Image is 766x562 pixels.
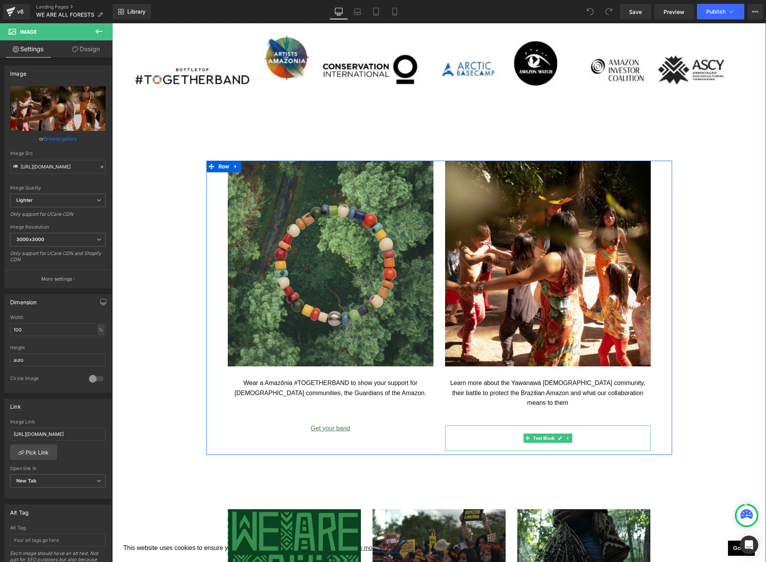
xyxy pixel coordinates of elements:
div: Alt Tag [10,525,106,531]
span: Library [127,8,146,15]
a: Browse gallery [44,132,77,146]
b: 3000x3000 [16,236,44,242]
b: New Tab [16,478,36,484]
a: Expand / Collapse [119,137,129,149]
div: Image Resolution [10,224,106,230]
div: Link [10,399,21,410]
p: Wear a Amazônia #TOGETHERBAND to show your support for [DEMOGRAPHIC_DATA] communities, the Guardi... [120,355,317,375]
p: More settings [41,276,72,283]
a: Landing Pages [36,4,113,10]
div: Image Link [10,419,106,425]
button: Undo [582,4,598,19]
div: Image Src [10,151,106,156]
span: Preview [664,8,685,16]
input: auto [10,323,106,336]
div: Height [10,345,106,350]
a: v6 [3,4,30,19]
a: Preview [654,4,694,19]
span: Image [20,29,37,35]
a: Expand / Collapse [452,410,460,420]
button: Publish [697,4,744,19]
div: Dimension [10,295,37,305]
div: Alt Tag [10,505,29,516]
div: % [97,324,104,335]
input: Link [10,160,106,173]
div: Only support for UCare CDN and Shopify CDN [10,250,106,268]
span: Save [629,8,642,16]
span: Row [104,137,119,149]
div: Circle Image [10,375,81,383]
span: WE ARE ALL FORESTS [36,12,94,18]
p: Learn more about the Yawanawá [DEMOGRAPHIC_DATA] community, their battle to protect the Brazilian... [337,355,535,385]
a: Mobile [385,4,404,19]
div: v6 [16,7,25,17]
a: Tablet [367,4,385,19]
div: Only support for UCare CDN [10,211,106,222]
div: Open Intercom Messenger [740,536,758,554]
input: https://your-shop.myshopify.com [10,428,106,441]
input: Your alt tags go here [10,534,106,546]
input: auto [10,354,106,366]
span: Publish [706,9,726,15]
div: Width [10,315,106,320]
button: More [747,4,763,19]
a: Pick Link [10,444,57,460]
a: Get your band [199,402,238,408]
div: Image [10,66,26,77]
b: Lighter [16,197,33,203]
div: Image Quality [10,185,106,191]
button: More settings [5,270,111,288]
a: Desktop [329,4,348,19]
a: New Library [113,4,151,19]
button: Redo [601,4,617,19]
a: Laptop [348,4,367,19]
span: Text Block [419,410,444,420]
div: or [10,135,106,143]
div: Open link In [10,466,106,471]
a: Design [58,40,114,58]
